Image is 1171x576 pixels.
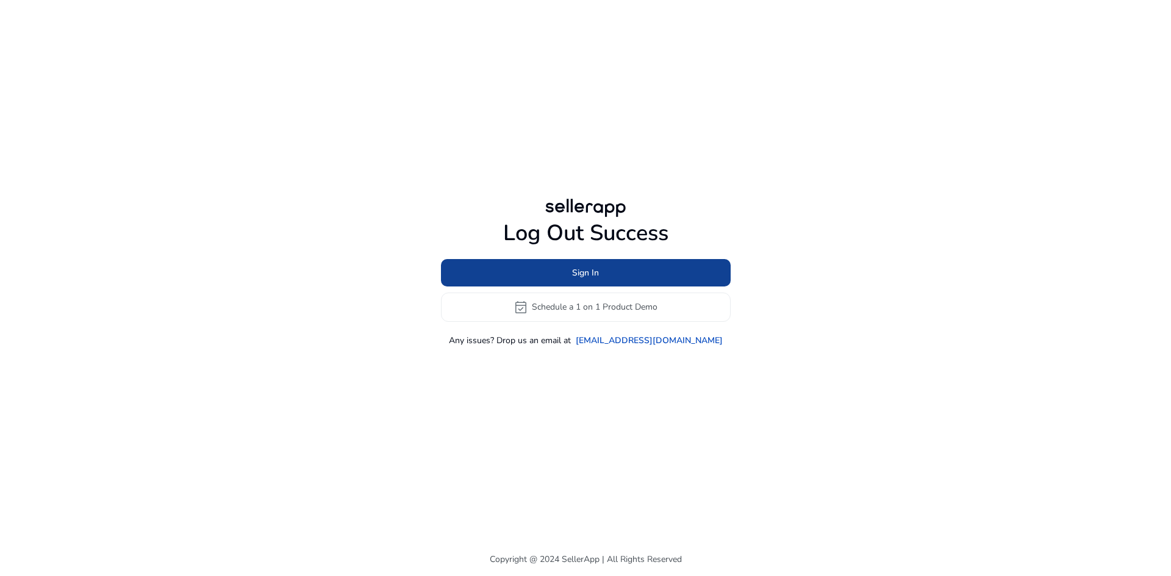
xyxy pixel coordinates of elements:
span: Sign In [572,266,599,279]
span: event_available [514,300,528,315]
h1: Log Out Success [441,220,731,246]
button: Sign In [441,259,731,286]
p: Any issues? Drop us an email at [449,334,571,347]
button: event_availableSchedule a 1 on 1 Product Demo [441,293,731,322]
a: [EMAIL_ADDRESS][DOMAIN_NAME] [576,334,723,347]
